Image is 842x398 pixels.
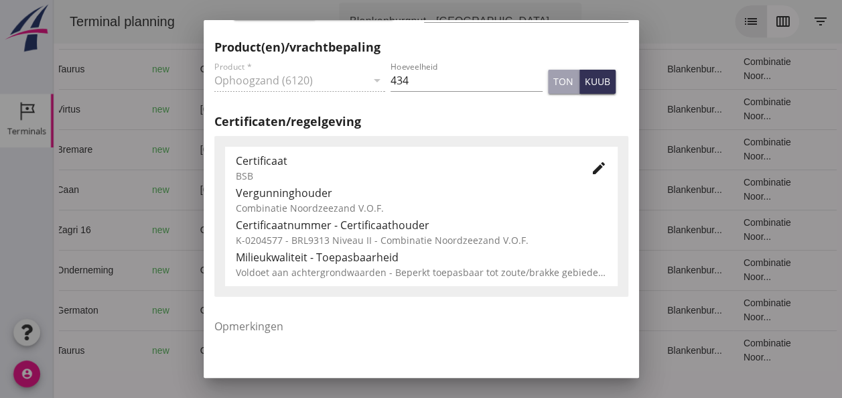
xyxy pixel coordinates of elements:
td: 672 [293,290,367,330]
i: directions_boat [249,145,259,154]
td: 999 [293,49,367,89]
td: Filling sand [433,129,501,170]
button: ton [548,70,579,94]
small: m3 [326,267,336,275]
small: m3 [320,347,331,355]
td: Ontzilt oph.zan... [433,290,501,330]
small: m3 [320,307,331,315]
div: Certificaat [236,153,569,169]
td: Blankenbur... [603,49,679,89]
td: 523 [293,89,367,129]
i: calendar_view_week [721,13,738,29]
div: Bremare [3,143,78,157]
td: Combinatie Noor... [679,210,762,250]
div: Taurus [3,62,78,76]
div: Onderneming [3,263,78,277]
div: Combinatie Noordzeezand V.O.F. [236,201,607,215]
td: 1298 [293,210,367,250]
td: Ontzilt oph.zan... [433,330,501,371]
div: Milieukwaliteit - Toepasbaarheid [236,249,607,265]
td: Blankenbur... [603,210,679,250]
div: Gouda [147,223,259,237]
td: Blankenbur... [603,290,679,330]
td: Ontzilt oph.zan... [433,210,501,250]
i: directions_boat [180,225,190,235]
td: new [88,210,136,250]
td: 18 [501,170,603,210]
div: Certificaatnummer - Certificaathouder [236,217,607,233]
div: Voldoet aan achtergrondwaarden - Beperkt toepasbaar tot zoute/brakke gebieden (Niveau II) [236,265,607,279]
button: kuub [579,70,616,94]
td: 434 [293,129,367,170]
div: Gouda [147,62,259,76]
small: m3 [320,186,331,194]
td: 18 [501,89,603,129]
i: filter_list [759,13,775,29]
td: Filling sand [433,170,501,210]
td: Blankenbur... [603,250,679,290]
div: Virtus [3,103,78,117]
div: Vergunninghouder [236,185,607,201]
td: 18 [501,129,603,170]
i: edit [591,160,607,176]
td: new [88,250,136,290]
td: Combinatie Noor... [679,290,762,330]
td: new [88,49,136,89]
div: Caan [3,183,78,197]
td: Ontzilt oph.zan... [433,250,501,290]
div: BSB [236,169,569,183]
div: Gouda [147,344,259,358]
i: directions_boat [180,346,190,355]
small: m3 [320,66,331,74]
div: Blankenburgput - [GEOGRAPHIC_DATA] [296,13,496,29]
td: 18 [501,250,603,290]
i: directions_boat [180,265,190,275]
td: Combinatie Noor... [679,330,762,371]
td: new [88,290,136,330]
small: m3 [320,106,331,114]
input: Hoeveelheid [391,70,543,91]
td: new [88,89,136,129]
td: new [88,170,136,210]
div: [GEOGRAPHIC_DATA] [147,143,259,157]
i: directions_boat [249,185,259,194]
td: Blankenbur... [603,170,679,210]
i: arrow_drop_down [504,13,520,29]
div: [GEOGRAPHIC_DATA] [147,103,259,117]
td: Combinatie Noor... [679,129,762,170]
div: kuub [585,74,610,88]
td: Combinatie Noor... [679,89,762,129]
td: new [88,129,136,170]
i: directions_boat [180,306,190,315]
td: new [88,330,136,371]
textarea: Opmerkingen [214,316,628,386]
td: 18 [501,290,603,330]
div: Taurus [3,344,78,358]
div: Zagri 16 [3,223,78,237]
i: directions_boat [249,105,259,114]
div: Terminal planning [5,12,132,31]
i: directions_boat [180,64,190,74]
td: Blankenbur... [603,330,679,371]
td: 368 [293,170,367,210]
td: Filling sand [433,89,501,129]
h2: Certificaten/regelgeving [214,113,628,131]
small: m3 [320,146,331,154]
div: Gouda [147,304,259,318]
td: Ontzilt oph.zan... [433,49,501,89]
td: 1231 [293,250,367,290]
small: m3 [326,226,336,235]
div: K-0204577 - BRL9313 Niveau II - Combinatie Noordzeezand V.O.F. [236,233,607,247]
i: list [689,13,705,29]
td: Combinatie Noor... [679,170,762,210]
div: ton [553,74,573,88]
h2: Product(en)/vrachtbepaling [214,38,628,56]
div: Gouda [147,263,259,277]
td: Combinatie Noor... [679,49,762,89]
td: Blankenbur... [603,89,679,129]
td: Blankenbur... [603,129,679,170]
div: Germaton [3,304,78,318]
div: [GEOGRAPHIC_DATA] [147,183,259,197]
td: 999 [293,330,367,371]
td: Combinatie Noor... [679,250,762,290]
